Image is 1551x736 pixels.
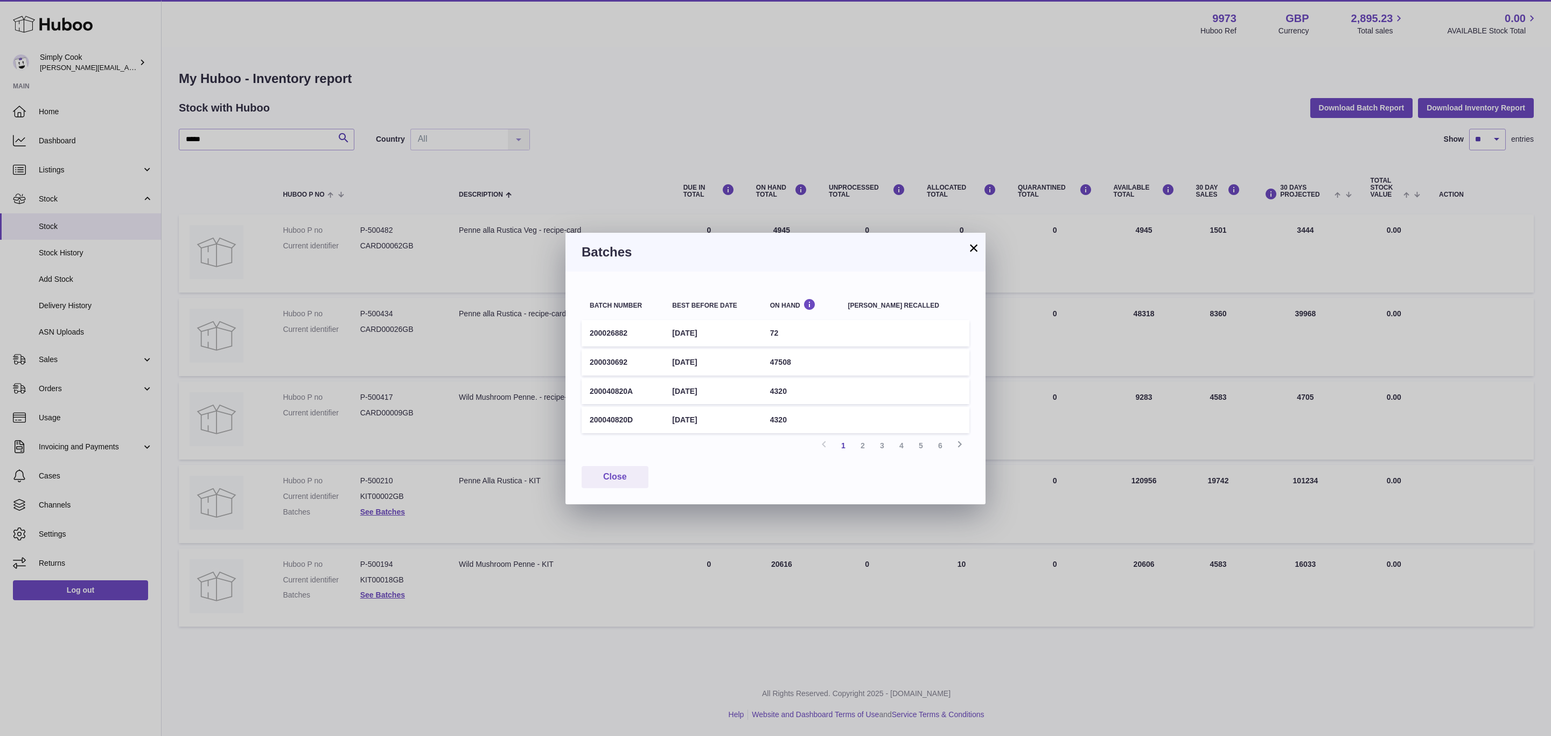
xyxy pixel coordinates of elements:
[582,466,648,488] button: Close
[672,302,753,309] div: Best before date
[770,298,832,309] div: On Hand
[664,320,761,346] td: [DATE]
[590,302,656,309] div: Batch number
[762,407,840,433] td: 4320
[762,349,840,376] td: 47508
[872,436,892,455] a: 3
[834,436,853,455] a: 1
[911,436,931,455] a: 5
[664,378,761,405] td: [DATE]
[582,378,664,405] td: 200040820A
[853,436,872,455] a: 2
[582,244,969,261] h3: Batches
[762,378,840,405] td: 4320
[892,436,911,455] a: 4
[664,349,761,376] td: [DATE]
[664,407,761,433] td: [DATE]
[582,320,664,346] td: 200026882
[848,302,961,309] div: [PERSON_NAME] recalled
[762,320,840,346] td: 72
[582,349,664,376] td: 200030692
[931,436,950,455] a: 6
[967,241,980,254] button: ×
[582,407,664,433] td: 200040820D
